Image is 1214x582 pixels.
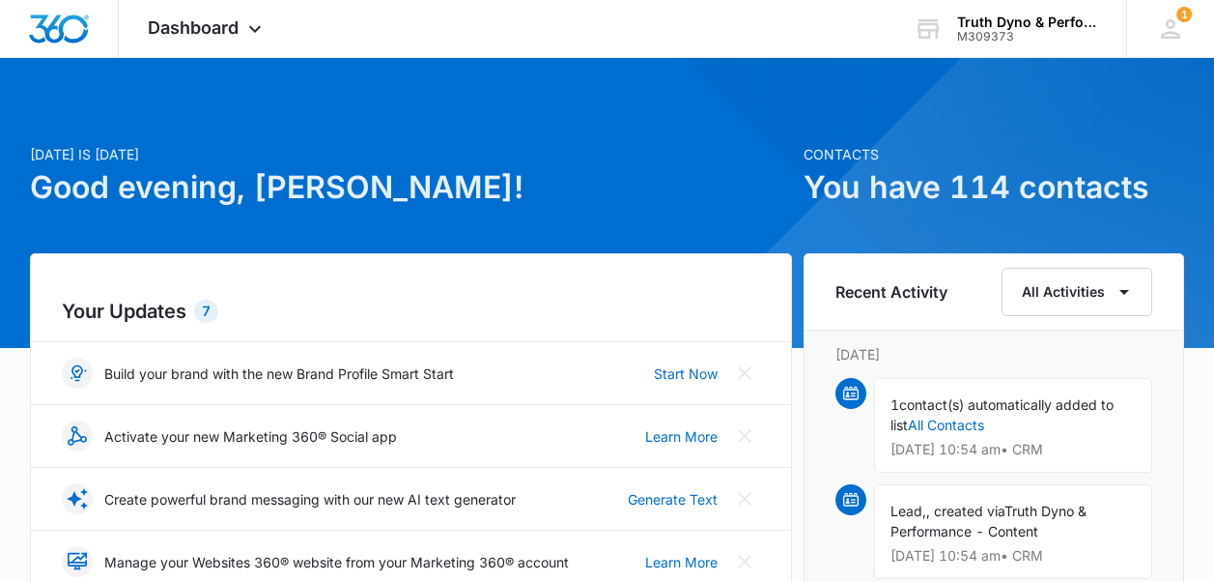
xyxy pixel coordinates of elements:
[104,552,569,572] p: Manage your Websites 360® website from your Marketing 360® account
[654,364,718,384] a: Start Now
[957,30,1098,44] div: account id
[908,417,984,433] a: All Contacts
[1002,268,1152,316] button: All Activities
[957,15,1098,30] div: account name
[835,344,1152,364] p: [DATE]
[148,17,239,38] span: Dashboard
[804,144,1184,164] p: Contacts
[835,280,947,304] h6: Recent Activity
[1176,7,1192,22] span: 1
[890,549,1136,563] p: [DATE] 10:54 am • CRM
[645,426,718,447] a: Learn More
[104,364,454,384] p: Build your brand with the new Brand Profile Smart Start
[30,164,791,211] h1: Good evening, [PERSON_NAME]!
[890,503,926,519] span: Lead,
[729,421,760,451] button: Close
[804,164,1184,211] h1: You have 114 contacts
[194,300,218,323] div: 7
[628,489,718,509] a: Generate Text
[729,483,760,514] button: Close
[890,396,1114,433] span: contact(s) automatically added to list
[926,503,1004,519] span: , created via
[62,297,759,326] h2: Your Updates
[890,443,1136,456] p: [DATE] 10:54 am • CRM
[30,144,791,164] p: [DATE] is [DATE]
[645,552,718,572] a: Learn More
[729,358,760,389] button: Close
[1176,7,1192,22] div: notifications count
[729,546,760,577] button: Close
[890,396,899,413] span: 1
[104,426,397,447] p: Activate your new Marketing 360® Social app
[104,489,516,509] p: Create powerful brand messaging with our new AI text generator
